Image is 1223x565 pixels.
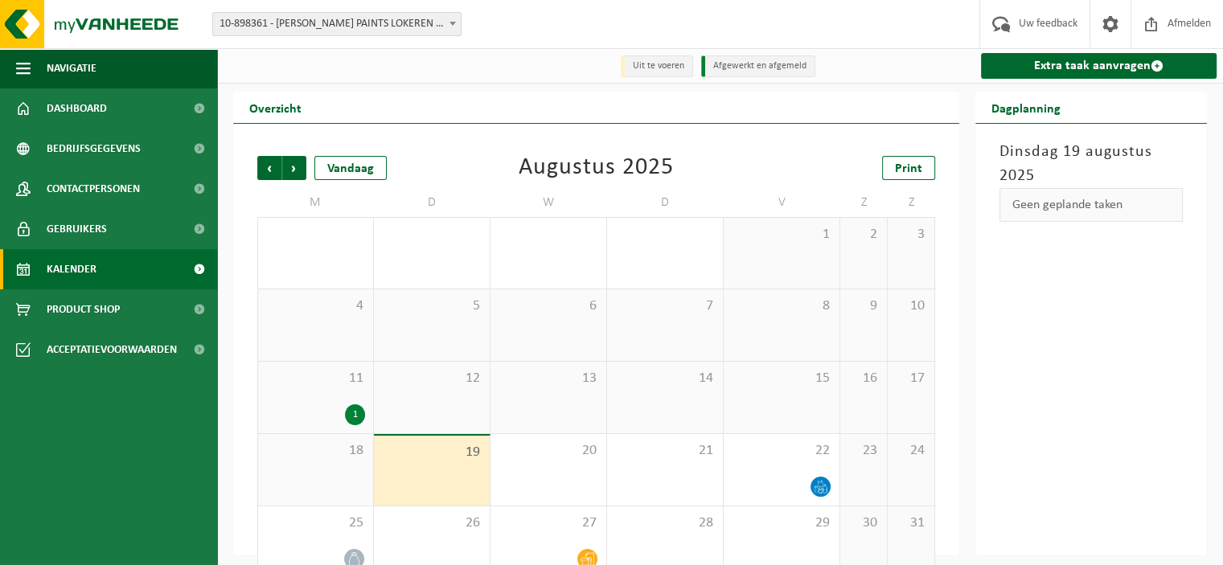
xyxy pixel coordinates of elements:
[888,188,935,217] td: Z
[701,55,815,77] li: Afgewerkt en afgemeld
[382,514,482,532] span: 26
[896,514,926,532] span: 31
[266,297,365,315] span: 4
[233,92,318,123] h2: Overzicht
[732,226,831,244] span: 1
[896,442,926,460] span: 24
[732,297,831,315] span: 8
[212,12,462,36] span: 10-898361 - THIRY PAINTS LOKEREN - LOKEREN
[499,297,598,315] span: 6
[999,140,1183,188] h3: Dinsdag 19 augustus 2025
[47,330,177,370] span: Acceptatievoorwaarden
[499,370,598,387] span: 13
[621,55,693,77] li: Uit te voeren
[314,156,387,180] div: Vandaag
[615,442,715,460] span: 21
[266,370,365,387] span: 11
[257,156,281,180] span: Vorige
[732,514,831,532] span: 29
[848,226,879,244] span: 2
[896,297,926,315] span: 10
[47,169,140,209] span: Contactpersonen
[896,226,926,244] span: 3
[382,444,482,461] span: 19
[213,13,461,35] span: 10-898361 - THIRY PAINTS LOKEREN - LOKEREN
[266,514,365,532] span: 25
[282,156,306,180] span: Volgende
[848,297,879,315] span: 9
[895,162,922,175] span: Print
[47,209,107,249] span: Gebruikers
[975,92,1077,123] h2: Dagplanning
[615,370,715,387] span: 14
[499,442,598,460] span: 20
[519,156,674,180] div: Augustus 2025
[896,370,926,387] span: 17
[840,188,888,217] td: Z
[47,88,107,129] span: Dashboard
[848,370,879,387] span: 16
[999,188,1183,222] div: Geen geplande taken
[732,442,831,460] span: 22
[848,514,879,532] span: 30
[382,370,482,387] span: 12
[490,188,607,217] td: W
[374,188,490,217] td: D
[607,188,724,217] td: D
[47,249,96,289] span: Kalender
[615,297,715,315] span: 7
[848,442,879,460] span: 23
[47,48,96,88] span: Navigatie
[615,514,715,532] span: 28
[266,442,365,460] span: 18
[499,514,598,532] span: 27
[732,370,831,387] span: 15
[257,188,374,217] td: M
[981,53,1217,79] a: Extra taak aanvragen
[882,156,935,180] a: Print
[47,129,141,169] span: Bedrijfsgegevens
[47,289,120,330] span: Product Shop
[345,404,365,425] div: 1
[724,188,840,217] td: V
[382,297,482,315] span: 5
